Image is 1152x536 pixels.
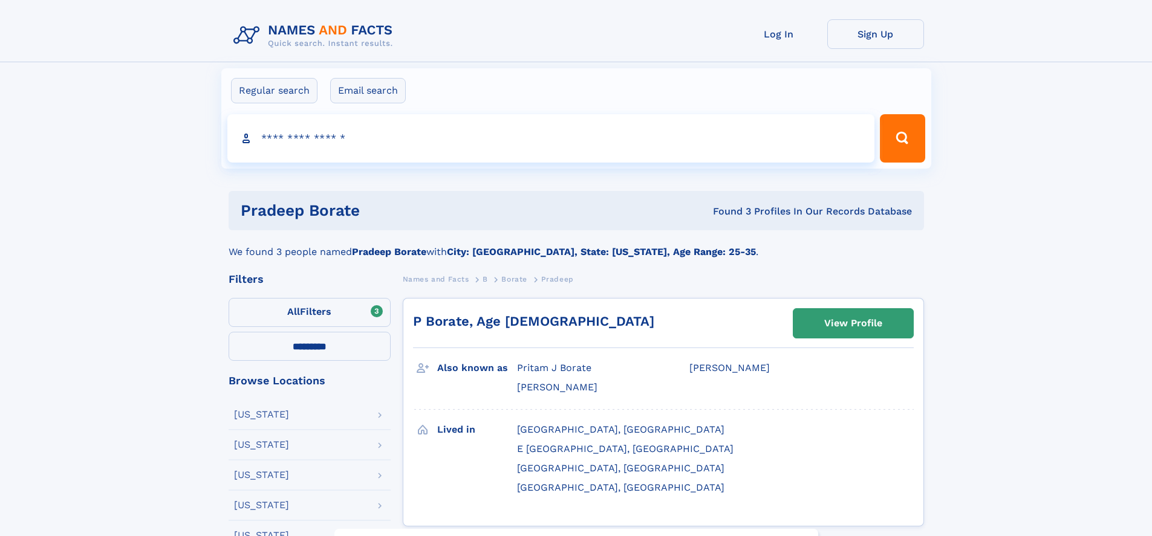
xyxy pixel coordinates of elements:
a: View Profile [793,309,913,338]
a: P Borate, Age [DEMOGRAPHIC_DATA] [413,314,654,329]
span: Pritam J Borate [517,362,591,373]
label: Regular search [231,78,317,103]
span: E [GEOGRAPHIC_DATA], [GEOGRAPHIC_DATA] [517,443,734,454]
h3: Also known as [437,358,517,378]
a: Log In [731,19,827,49]
span: [GEOGRAPHIC_DATA], [GEOGRAPHIC_DATA] [517,424,724,435]
a: Borate [501,271,527,286]
span: All [287,306,300,317]
input: search input [227,114,875,163]
b: Pradeep Borate [352,246,426,257]
div: View Profile [824,309,882,337]
a: Names and Facts [403,271,469,286]
b: City: [GEOGRAPHIC_DATA], State: [US_STATE], Age Range: 25-35 [447,246,756,257]
span: [PERSON_NAME] [689,362,770,373]
label: Filters [229,298,391,327]
span: Pradeep [541,275,574,283]
span: [GEOGRAPHIC_DATA], [GEOGRAPHIC_DATA] [517,482,724,493]
div: Found 3 Profiles In Our Records Database [536,205,912,218]
a: Sign Up [827,19,924,49]
span: [PERSON_NAME] [517,381,597,393]
a: B [483,271,488,286]
div: Filters [229,274,391,285]
img: Logo Names and Facts [229,19,403,52]
div: [US_STATE] [234,440,289,450]
span: B [483,275,488,283]
span: Borate [501,275,527,283]
h3: Lived in [437,419,517,440]
span: [GEOGRAPHIC_DATA], [GEOGRAPHIC_DATA] [517,462,724,474]
h1: pradeep borate [241,203,536,218]
label: Email search [330,78,406,103]
div: [US_STATE] [234,470,289,480]
button: Search Button [880,114,925,163]
div: [US_STATE] [234,500,289,510]
div: We found 3 people named with . [229,230,924,259]
div: [US_STATE] [234,410,289,419]
div: Browse Locations [229,375,391,386]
